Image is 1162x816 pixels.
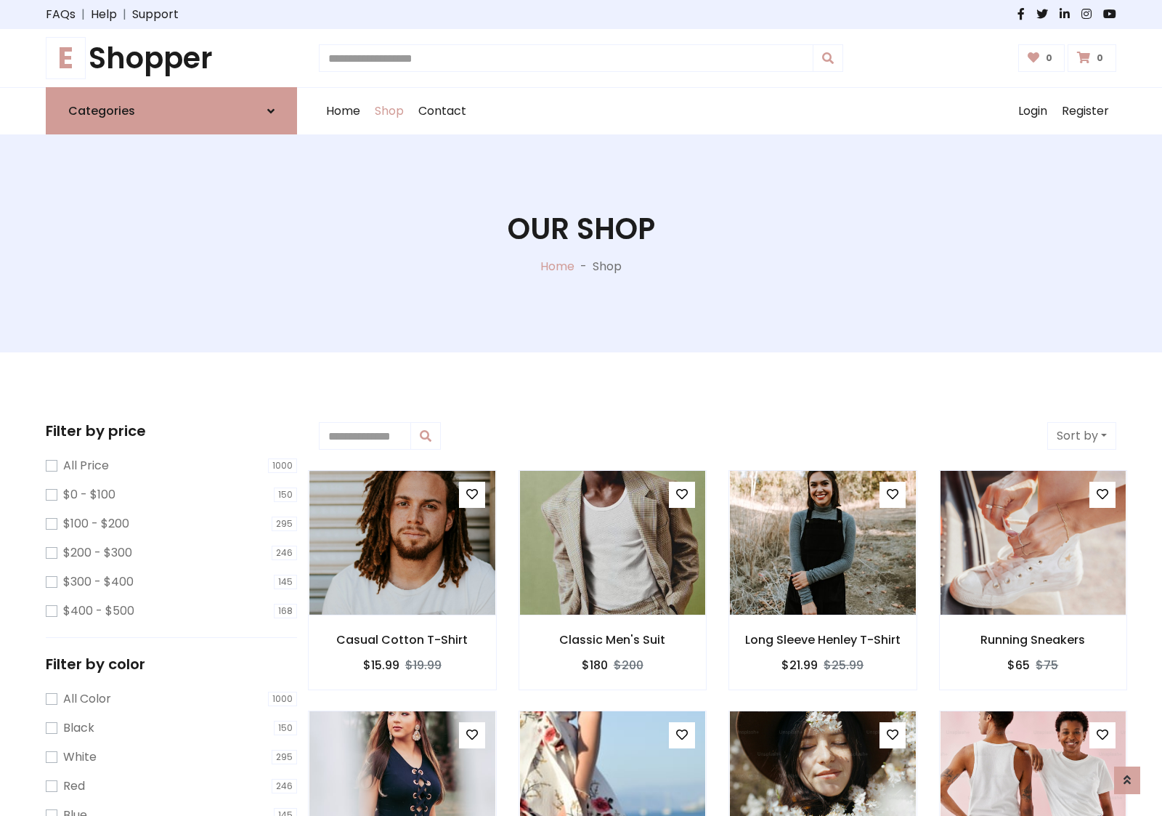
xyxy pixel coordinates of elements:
[1093,52,1107,65] span: 0
[1047,422,1116,450] button: Sort by
[593,258,622,275] p: Shop
[272,750,297,764] span: 295
[68,104,135,118] h6: Categories
[63,748,97,766] label: White
[268,692,297,706] span: 1000
[91,6,117,23] a: Help
[405,657,442,674] del: $19.99
[940,633,1127,647] h6: Running Sneakers
[1068,44,1116,72] a: 0
[268,459,297,473] span: 1000
[274,721,297,735] span: 150
[63,486,115,504] label: $0 - $100
[132,6,179,23] a: Support
[63,690,111,708] label: All Color
[574,258,593,275] p: -
[274,488,297,502] span: 150
[540,258,574,275] a: Home
[363,658,399,672] h6: $15.99
[63,777,85,795] label: Red
[781,658,818,672] h6: $21.99
[46,41,297,76] a: EShopper
[272,517,297,531] span: 295
[63,544,132,562] label: $200 - $300
[729,633,917,647] h6: Long Sleeve Henley T-Shirt
[46,37,86,79] span: E
[309,633,496,647] h6: Casual Cotton T-Shirt
[1011,88,1055,134] a: Login
[1036,657,1058,674] del: $75
[1042,52,1056,65] span: 0
[319,88,367,134] a: Home
[274,575,297,589] span: 145
[63,457,109,474] label: All Price
[1055,88,1116,134] a: Register
[63,573,134,591] label: $300 - $400
[1018,44,1065,72] a: 0
[46,87,297,134] a: Categories
[117,6,132,23] span: |
[46,422,297,440] h5: Filter by price
[63,719,94,737] label: Black
[582,658,608,672] h6: $180
[46,6,76,23] a: FAQs
[411,88,474,134] a: Contact
[272,546,297,560] span: 246
[76,6,91,23] span: |
[508,211,655,246] h1: Our Shop
[63,515,129,533] label: $100 - $200
[1007,658,1030,672] h6: $65
[614,657,643,674] del: $200
[367,88,411,134] a: Shop
[272,779,297,793] span: 246
[46,655,297,673] h5: Filter by color
[46,41,297,76] h1: Shopper
[274,604,297,618] span: 168
[63,602,134,620] label: $400 - $500
[519,633,707,647] h6: Classic Men's Suit
[824,657,864,674] del: $25.99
